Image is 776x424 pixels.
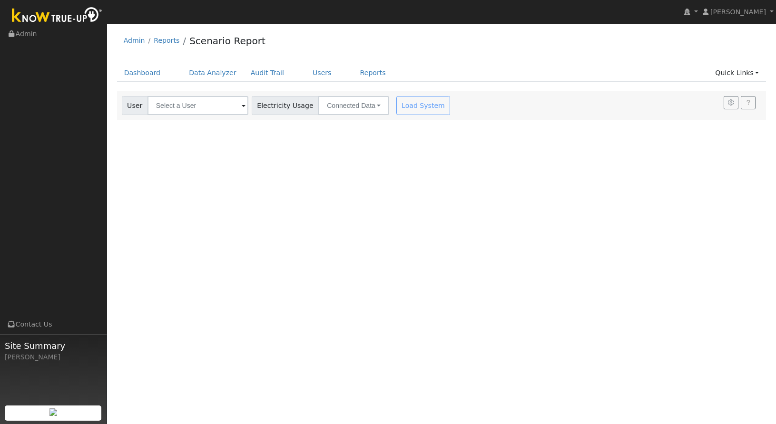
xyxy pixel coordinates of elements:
[252,96,319,115] span: Electricity Usage
[741,96,756,109] a: Help Link
[182,64,244,82] a: Data Analyzer
[353,64,393,82] a: Reports
[5,352,102,362] div: [PERSON_NAME]
[7,5,107,27] img: Know True-Up
[318,96,389,115] button: Connected Data
[189,35,265,47] a: Scenario Report
[5,339,102,352] span: Site Summary
[708,64,766,82] a: Quick Links
[244,64,291,82] a: Audit Trail
[305,64,339,82] a: Users
[147,96,248,115] input: Select a User
[122,96,148,115] span: User
[154,37,179,44] a: Reports
[124,37,145,44] a: Admin
[49,408,57,416] img: retrieve
[117,64,168,82] a: Dashboard
[710,8,766,16] span: [PERSON_NAME]
[724,96,738,109] button: Settings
